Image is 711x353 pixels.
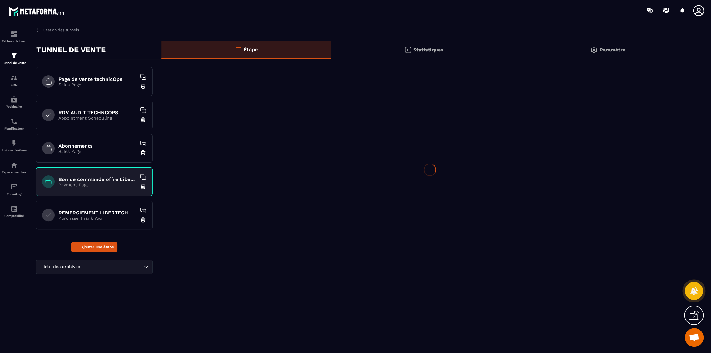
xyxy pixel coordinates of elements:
[2,200,27,222] a: accountantaccountantComptabilité
[10,118,18,125] img: scheduler
[2,192,27,196] p: E-mailing
[58,176,137,182] h6: Bon de commande offre LiberTech
[36,27,41,33] img: arrow
[10,96,18,103] img: automations
[58,210,137,216] h6: REMERCIEMENT LIBERTECH
[2,127,27,130] p: Planificateur
[10,74,18,81] img: formation
[2,61,27,65] p: Tunnel de vente
[10,140,18,147] img: automations
[140,217,146,223] img: trash
[590,46,598,54] img: setting-gr.5f69749f.svg
[2,170,27,174] p: Espace membre
[58,76,137,82] h6: Page de vente technicOps
[140,183,146,189] img: trash
[36,260,153,274] div: Search for option
[2,149,27,152] p: Automatisations
[2,91,27,113] a: automationsautomationsWebinaire
[40,263,81,270] span: Liste des archives
[140,83,146,89] img: trash
[2,214,27,218] p: Comptabilité
[36,44,106,56] p: TUNNEL DE VENTE
[58,182,137,187] p: Payment Page
[140,150,146,156] img: trash
[81,244,114,250] span: Ajouter une étape
[58,115,137,120] p: Appointment Scheduling
[2,47,27,69] a: formationformationTunnel de vente
[2,113,27,135] a: schedulerschedulerPlanificateur
[2,69,27,91] a: formationformationCRM
[244,47,258,52] p: Étape
[2,135,27,157] a: automationsautomationsAutomatisations
[404,46,412,54] img: stats.20deebd0.svg
[140,116,146,123] img: trash
[58,149,137,154] p: Sales Page
[58,216,137,221] p: Purchase Thank You
[58,143,137,149] h6: Abonnements
[58,110,137,115] h6: RDV AUDIT TECHNCOPS
[10,161,18,169] img: automations
[36,27,79,33] a: Gestion des tunnels
[10,205,18,213] img: accountant
[2,26,27,47] a: formationformationTableau de bord
[58,82,137,87] p: Sales Page
[2,157,27,179] a: automationsautomationsEspace membre
[2,105,27,108] p: Webinaire
[71,242,117,252] button: Ajouter une étape
[235,46,242,53] img: bars-o.4a397970.svg
[413,47,444,53] p: Statistiques
[10,30,18,38] img: formation
[10,183,18,191] img: email
[2,179,27,200] a: emailemailE-mailing
[81,263,142,270] input: Search for option
[2,39,27,43] p: Tableau de bord
[9,6,65,17] img: logo
[2,83,27,86] p: CRM
[685,328,704,347] a: Mở cuộc trò chuyện
[10,52,18,60] img: formation
[599,47,625,53] p: Paramètre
